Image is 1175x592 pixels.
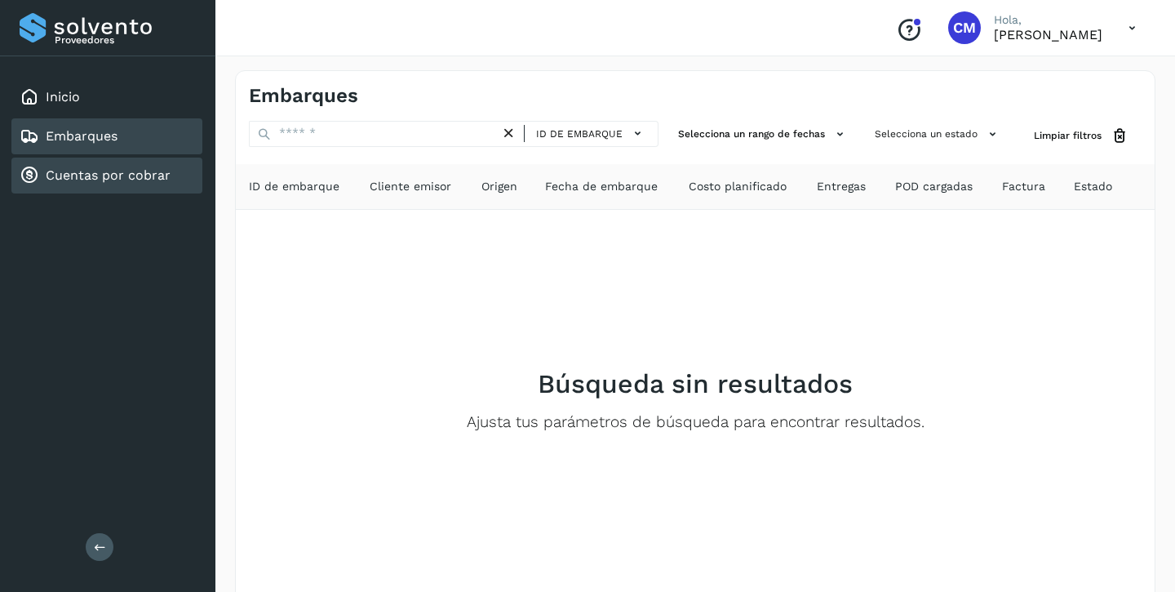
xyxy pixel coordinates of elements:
a: Cuentas por cobrar [46,167,171,183]
p: Hola, [994,13,1102,27]
a: Embarques [46,128,117,144]
p: Proveedores [55,34,196,46]
h2: Búsqueda sin resultados [538,368,853,399]
p: CARLOS MAIER GARCIA [994,27,1102,42]
span: Cliente emisor [370,178,451,195]
span: POD cargadas [895,178,973,195]
span: Origen [481,178,517,195]
button: Selecciona un rango de fechas [672,121,855,148]
button: Selecciona un estado [868,121,1008,148]
h4: Embarques [249,84,358,108]
span: Entregas [817,178,866,195]
span: Limpiar filtros [1034,128,1102,143]
button: ID de embarque [531,122,651,145]
span: ID de embarque [249,178,339,195]
a: Inicio [46,89,80,105]
span: Fecha de embarque [545,178,658,195]
p: Ajusta tus parámetros de búsqueda para encontrar resultados. [467,413,924,432]
span: Estado [1074,178,1112,195]
button: Limpiar filtros [1021,121,1142,151]
div: Cuentas por cobrar [11,158,202,194]
span: Costo planificado [689,178,787,195]
span: Factura [1002,178,1045,195]
span: ID de embarque [536,127,623,141]
div: Embarques [11,118,202,154]
div: Inicio [11,79,202,115]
